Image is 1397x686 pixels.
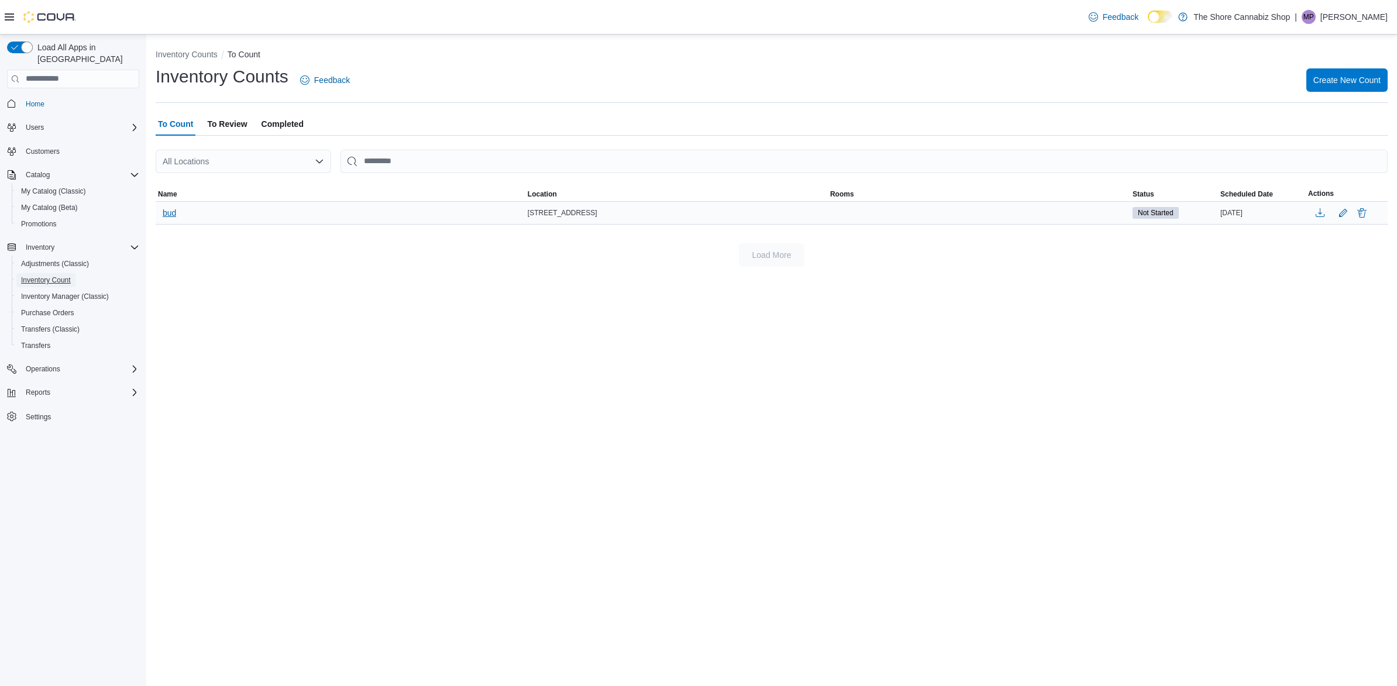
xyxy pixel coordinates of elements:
button: Settings [2,408,144,425]
span: bud [163,207,176,219]
a: My Catalog (Classic) [16,184,91,198]
span: Feedback [1103,11,1138,23]
button: Purchase Orders [12,305,144,321]
span: Status [1133,189,1154,199]
button: bud [158,204,181,222]
span: Home [26,99,44,109]
span: Reports [26,388,50,397]
h1: Inventory Counts [156,65,288,88]
span: Not Started [1133,207,1179,219]
img: Cova [23,11,76,23]
span: Transfers (Classic) [16,322,139,336]
button: My Catalog (Classic) [12,183,144,199]
button: Operations [2,361,144,377]
span: Completed [261,112,304,136]
button: Promotions [12,216,144,232]
a: Home [21,97,49,111]
button: Adjustments (Classic) [12,256,144,272]
button: Transfers (Classic) [12,321,144,337]
span: [STREET_ADDRESS] [528,208,597,218]
a: Feedback [1084,5,1143,29]
input: Dark Mode [1148,11,1172,23]
span: Settings [21,409,139,423]
a: Inventory Manager (Classic) [16,289,113,304]
a: Inventory Count [16,273,75,287]
a: Purchase Orders [16,306,79,320]
span: Inventory Count [16,273,139,287]
nav: An example of EuiBreadcrumbs [156,49,1388,63]
span: Operations [26,364,60,374]
button: Rooms [828,187,1130,201]
button: Home [2,95,144,112]
span: Name [158,189,177,199]
span: Transfers (Classic) [21,325,80,334]
span: Inventory [21,240,139,254]
span: Catalog [21,168,139,182]
span: Transfers [16,339,139,353]
span: My Catalog (Classic) [16,184,139,198]
span: Customers [26,147,60,156]
button: Reports [2,384,144,401]
span: Feedback [314,74,350,86]
span: My Catalog (Beta) [16,201,139,215]
span: Operations [21,362,139,376]
span: Users [26,123,44,132]
button: Users [2,119,144,136]
p: | [1295,10,1297,24]
span: Load All Apps in [GEOGRAPHIC_DATA] [33,42,139,65]
input: This is a search bar. After typing your query, hit enter to filter the results lower in the page. [340,150,1388,173]
span: Customers [21,144,139,158]
button: Customers [2,143,144,160]
span: Purchase Orders [21,308,74,318]
span: Create New Count [1313,74,1381,86]
button: To Count [228,50,260,59]
span: Scheduled Date [1220,189,1273,199]
button: Inventory Count [12,272,144,288]
span: My Catalog (Beta) [21,203,78,212]
button: Inventory [2,239,144,256]
span: Home [21,96,139,111]
span: Not Started [1138,208,1174,218]
button: Inventory Counts [156,50,218,59]
a: Promotions [16,217,61,231]
span: Settings [26,412,51,422]
button: My Catalog (Beta) [12,199,144,216]
span: Reports [21,385,139,399]
button: Catalog [2,167,144,183]
a: Adjustments (Classic) [16,257,94,271]
div: Matthew Pryor [1302,10,1316,24]
button: Inventory [21,240,59,254]
button: Status [1130,187,1218,201]
span: To Review [207,112,247,136]
span: Users [21,120,139,135]
span: Rooms [830,189,854,199]
button: Location [525,187,828,201]
span: Inventory Manager (Classic) [21,292,109,301]
button: Transfers [12,337,144,354]
button: Edit count details [1336,204,1350,222]
span: Load More [752,249,792,261]
span: MP [1303,10,1314,24]
button: Name [156,187,525,201]
span: Actions [1308,189,1334,198]
span: To Count [158,112,193,136]
a: Settings [21,410,56,424]
span: Transfers [21,341,50,350]
span: My Catalog (Classic) [21,187,86,196]
button: Operations [21,362,65,376]
span: Promotions [16,217,139,231]
span: Adjustments (Classic) [16,257,139,271]
button: Catalog [21,168,54,182]
span: Location [528,189,557,199]
button: Scheduled Date [1218,187,1306,201]
span: Adjustments (Classic) [21,259,89,268]
p: [PERSON_NAME] [1320,10,1388,24]
a: Transfers [16,339,55,353]
a: Transfers (Classic) [16,322,84,336]
span: Inventory [26,243,54,252]
p: The Shore Cannabiz Shop [1193,10,1290,24]
span: Purchase Orders [16,306,139,320]
a: My Catalog (Beta) [16,201,82,215]
button: Reports [21,385,55,399]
